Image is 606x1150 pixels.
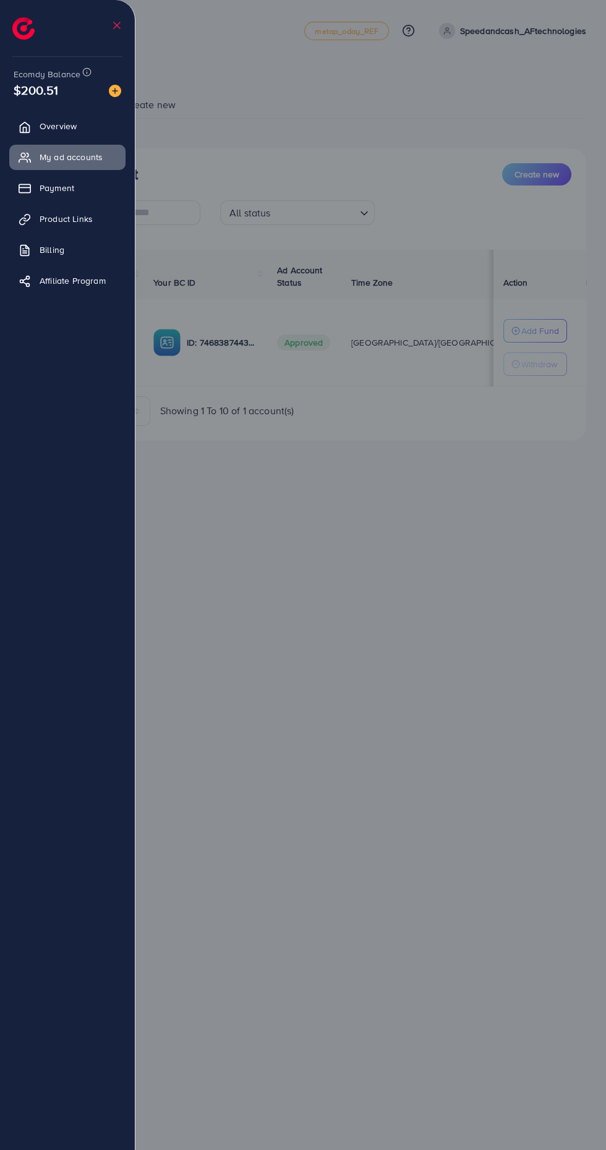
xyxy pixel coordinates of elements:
[9,207,126,231] a: Product Links
[40,275,106,287] span: Affiliate Program
[40,244,64,256] span: Billing
[40,213,93,225] span: Product Links
[9,145,126,169] a: My ad accounts
[40,151,103,163] span: My ad accounts
[9,114,126,138] a: Overview
[14,81,58,99] span: $200.51
[40,120,77,132] span: Overview
[109,85,121,97] img: image
[12,17,35,40] img: logo
[9,176,126,200] a: Payment
[9,237,126,262] a: Billing
[9,268,126,293] a: Affiliate Program
[14,68,80,80] span: Ecomdy Balance
[40,182,74,194] span: Payment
